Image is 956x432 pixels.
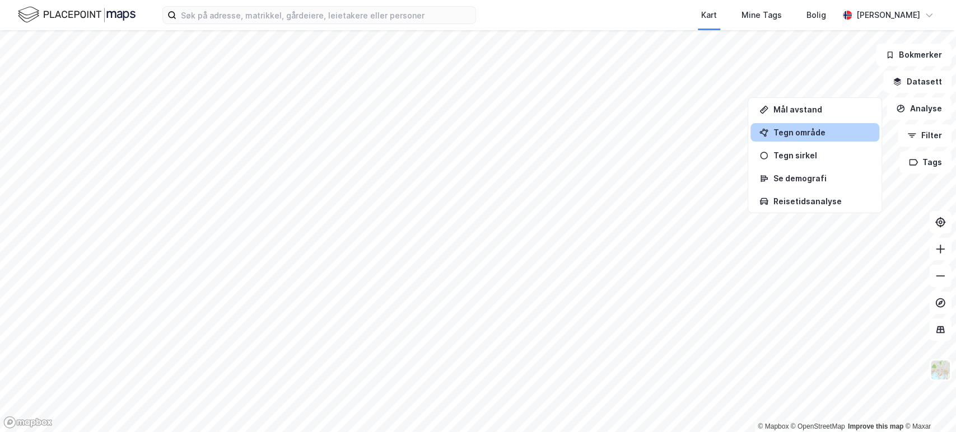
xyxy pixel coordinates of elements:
[773,151,870,160] div: Tegn sirkel
[876,44,952,66] button: Bokmerker
[900,378,956,432] div: Kontrollprogram for chat
[742,8,782,22] div: Mine Tags
[883,71,952,93] button: Datasett
[898,124,952,147] button: Filter
[930,359,951,381] img: Z
[773,105,870,114] div: Mål avstand
[18,5,136,25] img: logo.f888ab2527a4732fd821a326f86c7f29.svg
[887,97,952,120] button: Analyse
[791,422,845,430] a: OpenStreetMap
[773,173,870,183] div: Se demografi
[848,422,903,430] a: Improve this map
[701,8,717,22] div: Kart
[900,378,956,432] iframe: Chat Widget
[3,416,53,429] a: Mapbox homepage
[773,196,870,206] div: Reisetidsanalyse
[176,7,475,24] input: Søk på adresse, matrikkel, gårdeiere, leietakere eller personer
[856,8,920,22] div: [PERSON_NAME]
[773,128,870,137] div: Tegn område
[806,8,826,22] div: Bolig
[758,422,789,430] a: Mapbox
[899,151,952,173] button: Tags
